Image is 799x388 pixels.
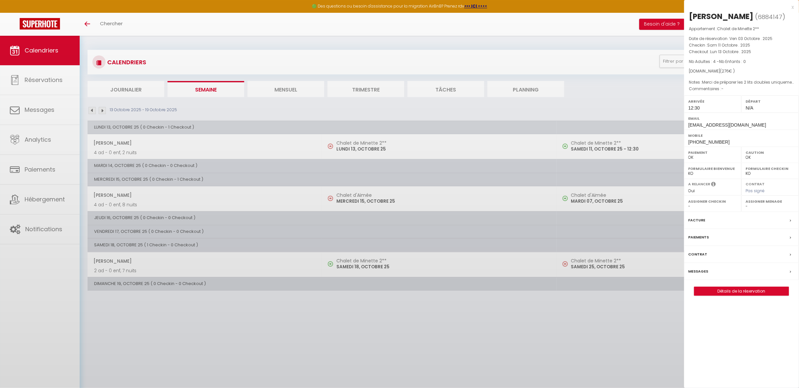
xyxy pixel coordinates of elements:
[746,98,795,105] label: Départ
[684,3,794,11] div: x
[746,198,795,205] label: Assigner Menage
[694,287,789,296] button: Détails de la réservation
[689,26,794,32] p: Appartement :
[689,139,730,145] span: [PHONE_NUMBER]
[746,188,765,194] span: Pas signé
[689,217,706,224] label: Facture
[689,165,737,172] label: Formulaire Bienvenue
[730,36,773,41] span: Ven 03 Octobre . 2025
[689,115,795,122] label: Email
[746,149,795,156] label: Caution
[689,35,794,42] p: Date de réservation :
[689,79,794,86] p: Notes :
[689,42,794,49] p: Checkin :
[689,11,754,22] div: [PERSON_NAME]
[689,268,709,275] label: Messages
[689,49,794,55] p: Checkout :
[746,105,753,111] span: N/A
[720,68,735,74] span: ( € )
[689,59,746,64] span: Nb Adultes : 4 -
[746,181,765,186] label: Contrat
[710,49,751,54] span: Lun 13 Octobre . 2025
[711,181,716,189] i: Sélectionner OUI si vous souhaiter envoyer les séquences de messages post-checkout
[689,181,710,187] label: A relancer
[722,86,724,92] span: -
[722,68,729,74] span: 276
[708,42,750,48] span: Sam 11 Octobre . 2025
[689,86,794,92] p: Commentaires :
[689,122,766,128] span: [EMAIL_ADDRESS][DOMAIN_NAME]
[689,105,700,111] span: 12:30
[746,165,795,172] label: Formulaire Checkin
[694,287,789,296] a: Détails de la réservation
[689,132,795,139] label: Mobile
[758,13,783,21] span: 6884147
[719,59,746,64] span: Nb Enfants : 0
[717,26,759,31] span: Chalet de Minette 2**
[755,12,786,21] span: ( )
[689,234,709,241] label: Paiements
[689,98,737,105] label: Arrivée
[689,68,794,74] div: [DOMAIN_NAME]
[689,198,737,205] label: Assigner Checkin
[689,251,708,258] label: Contrat
[689,149,737,156] label: Paiement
